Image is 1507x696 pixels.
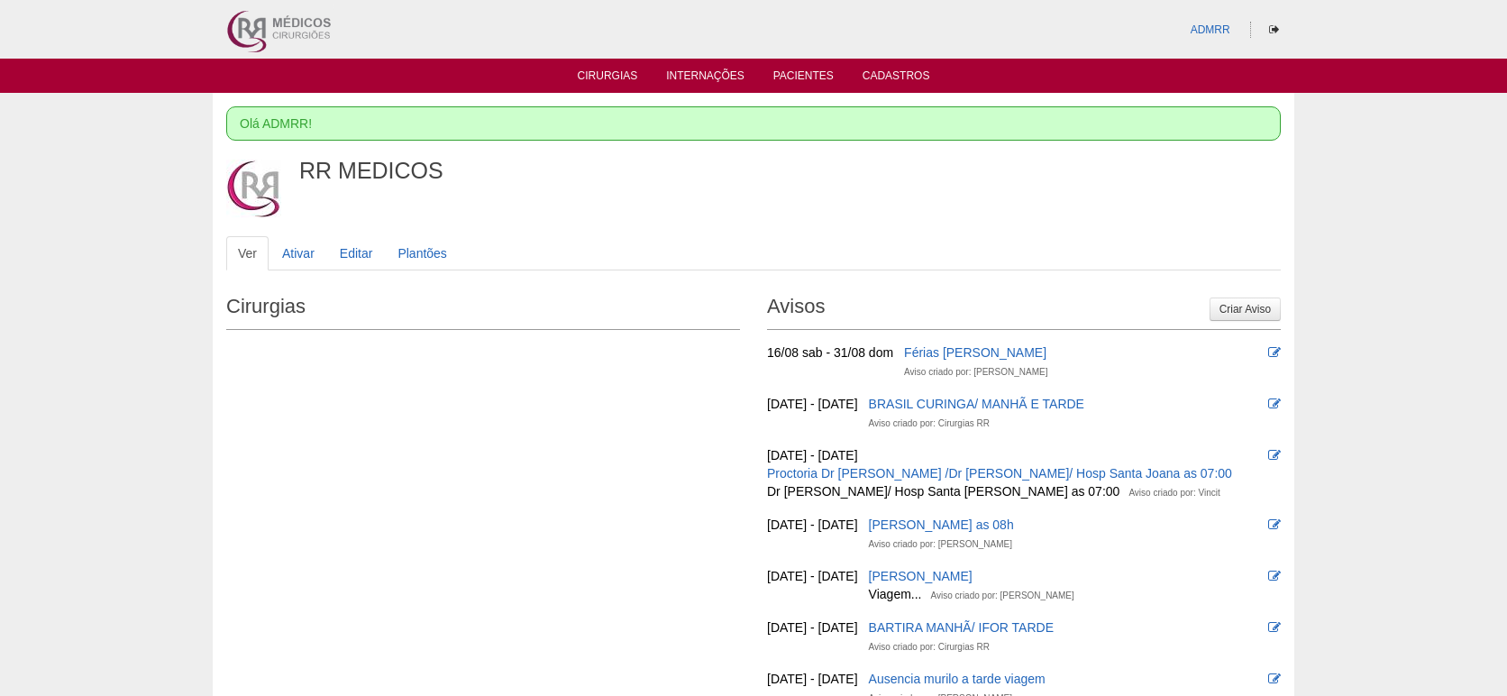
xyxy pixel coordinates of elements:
div: Aviso criado por: [PERSON_NAME] [931,587,1074,605]
a: Internações [666,69,744,87]
a: BRASIL CURINGA/ MANHÃ E TARDE [869,397,1084,411]
a: [PERSON_NAME] [869,569,973,583]
a: Ativar [270,236,326,270]
i: Editar [1268,346,1281,359]
a: Editar [328,236,385,270]
div: Olá ADMRR! [226,106,1281,141]
i: Editar [1268,449,1281,462]
div: Aviso criado por: Cirurgias RR [869,415,990,433]
a: Cirurgias [578,69,638,87]
div: Aviso criado por: [PERSON_NAME] [869,536,1012,554]
a: Proctoria Dr [PERSON_NAME] /Dr [PERSON_NAME]/ Hosp Santa Joana as 07:00 [767,466,1232,481]
h1: RR MEDICOS [226,160,1281,182]
div: Aviso criado por: Vincit [1128,484,1219,502]
i: Sair [1269,24,1279,35]
a: ADMRR [1191,23,1230,36]
a: Plantões [386,236,458,270]
h2: Cirurgias [226,288,740,330]
i: Editar [1268,621,1281,634]
i: Editar [1268,570,1281,582]
a: Ver perfil do usuário. [226,181,281,196]
div: [DATE] - [DATE] [767,446,858,464]
a: Pacientes [773,69,834,87]
a: Ver [226,236,269,270]
i: Editar [1268,518,1281,531]
div: [DATE] - [DATE] [767,567,858,585]
div: Viagem... [869,585,922,603]
a: BARTIRA MANHÃ/ IFOR TARDE [869,620,1054,635]
a: Férias [PERSON_NAME] [904,345,1046,360]
div: 16/08 sab - 31/08 dom [767,343,893,362]
div: [DATE] - [DATE] [767,670,858,688]
a: Ausencia murilo a tarde viagem [869,672,1046,686]
a: [PERSON_NAME] as 08h [869,517,1014,532]
i: Editar [1268,673,1281,685]
div: Aviso criado por: Cirurgias RR [869,638,990,656]
a: Criar Aviso [1210,298,1281,321]
div: [DATE] - [DATE] [767,516,858,534]
a: Cadastros [863,69,930,87]
h2: Avisos [767,288,1281,330]
div: [DATE] - [DATE] [767,395,858,413]
div: Dr [PERSON_NAME]/ Hosp Santa [PERSON_NAME] as 07:00 [767,482,1119,500]
img: imagem de RR MEDICOS [226,160,281,218]
div: Aviso criado por: [PERSON_NAME] [904,363,1047,381]
i: Editar [1268,398,1281,410]
div: [DATE] - [DATE] [767,618,858,636]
